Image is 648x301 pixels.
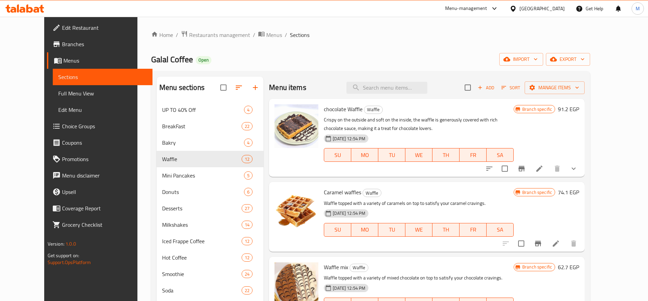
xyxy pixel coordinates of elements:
span: FR [462,225,484,235]
span: Iced Frappe Coffee [162,237,242,245]
span: [DATE] 12:54 PM [330,135,368,142]
span: Menus [266,31,282,39]
span: SA [489,225,511,235]
span: Waffle [364,106,382,114]
div: items [242,221,253,229]
span: Edit Restaurant [62,24,147,32]
img: Caramel waffles [274,187,318,231]
span: Milkshakes [162,221,242,229]
h6: 91.2 EGP [558,104,579,114]
a: Grocery Checklist [47,217,152,233]
h2: Menu sections [159,82,205,93]
span: Coverage Report [62,204,147,212]
span: 14 [242,222,252,228]
span: Sort [501,84,520,92]
div: Soda22 [157,282,264,299]
span: SU [327,225,349,235]
a: Menus [47,52,152,69]
span: Menu disclaimer [62,171,147,180]
img: chocolate Waffle [274,104,318,148]
h6: 62.7 EGP [558,262,579,272]
button: Add section [247,79,264,96]
span: BreakFast [162,122,242,130]
button: MO [351,148,378,162]
span: MO [354,225,376,235]
span: Caramel waffles [324,187,361,197]
button: SU [324,148,351,162]
div: Waffle [364,106,383,114]
span: Waffle [363,189,381,197]
div: Bakry4 [157,134,264,151]
span: WE [408,150,430,160]
p: Crispy on the outside and soft on the inside, the waffle is generously covered with rich chocolat... [324,116,514,133]
span: Get support on: [48,251,79,260]
span: Branch specific [519,189,555,196]
div: items [242,204,253,212]
span: 22 [242,123,252,130]
span: TU [381,225,403,235]
span: Hot Coffee [162,253,242,262]
a: Edit menu item [535,165,543,173]
span: Add item [475,82,497,93]
button: Sort [500,82,522,93]
button: SU [324,223,351,237]
input: search [346,82,427,94]
a: Menu disclaimer [47,167,152,184]
span: Bakry [162,139,244,147]
div: Soda [162,286,242,295]
span: Smoothie [162,270,242,278]
div: Donuts6 [157,184,264,200]
div: Waffle [162,155,242,163]
span: 12 [242,238,252,245]
span: Select to update [514,236,528,251]
span: WE [408,225,430,235]
button: export [546,53,590,66]
span: Sections [290,31,309,39]
span: 5 [244,172,252,179]
div: Waffle12 [157,151,264,167]
div: items [242,253,253,262]
button: TU [378,148,405,162]
span: SU [327,150,349,160]
a: Edit Menu [53,102,152,118]
button: Manage items [525,81,585,94]
div: Waffle [350,264,368,272]
button: delete [565,235,582,252]
button: WE [405,148,432,162]
div: items [242,122,253,130]
p: Waffle topped with a variety of caramels on top to satisfy your caramel cravings. [324,199,514,208]
span: Donuts [162,188,244,196]
span: Edit Menu [58,106,147,114]
span: Desserts [162,204,242,212]
button: SA [487,148,514,162]
a: Coverage Report [47,200,152,217]
span: Full Menu View [58,89,147,97]
div: Menu-management [445,4,487,13]
div: items [242,155,253,163]
a: Sections [53,69,152,85]
button: Add [475,82,497,93]
div: items [244,106,253,114]
div: Smoothie24 [157,266,264,282]
div: Open [196,56,211,64]
span: Waffle [350,264,368,272]
button: WE [405,223,432,237]
span: TH [435,150,457,160]
li: / [253,31,255,39]
button: FR [460,223,487,237]
a: Coupons [47,134,152,151]
button: Branch-specific-item [513,160,530,177]
span: Version: [48,239,64,248]
button: SA [487,223,514,237]
svg: Show Choices [570,165,578,173]
span: Coupons [62,139,147,147]
span: [DATE] 12:54 PM [330,285,368,291]
span: Select to update [498,161,512,176]
span: Add [477,84,495,92]
div: Mini Pancakes5 [157,167,264,184]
